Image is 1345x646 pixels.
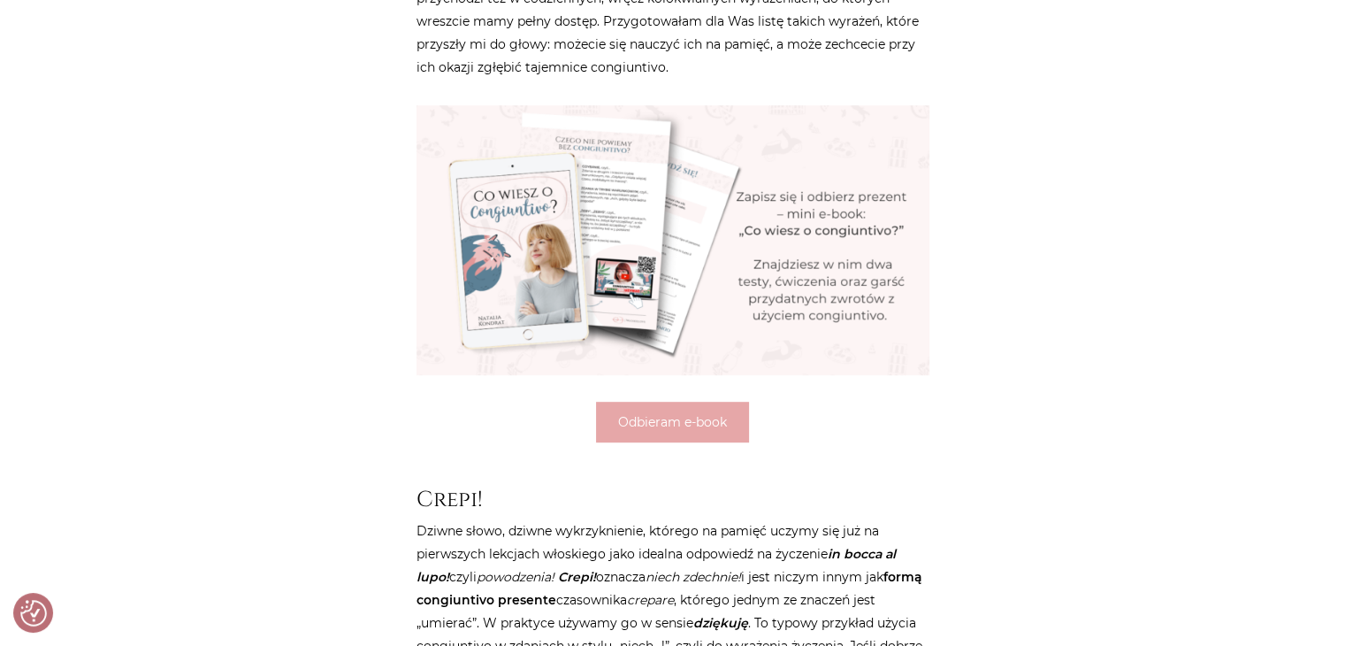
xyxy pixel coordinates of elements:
[20,600,47,627] img: Revisit consent button
[646,569,741,585] em: niech zdechnie!
[20,600,47,627] button: Preferencje co do zgód
[627,592,674,608] em: crepare
[596,402,749,442] button: Odbieram e-book
[416,487,929,512] h3: Crepi!
[416,546,896,585] strong: in bocca al lupo!
[558,569,596,585] em: Crepi!
[693,615,748,631] strong: dziękuję
[477,569,554,585] em: powodzenia!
